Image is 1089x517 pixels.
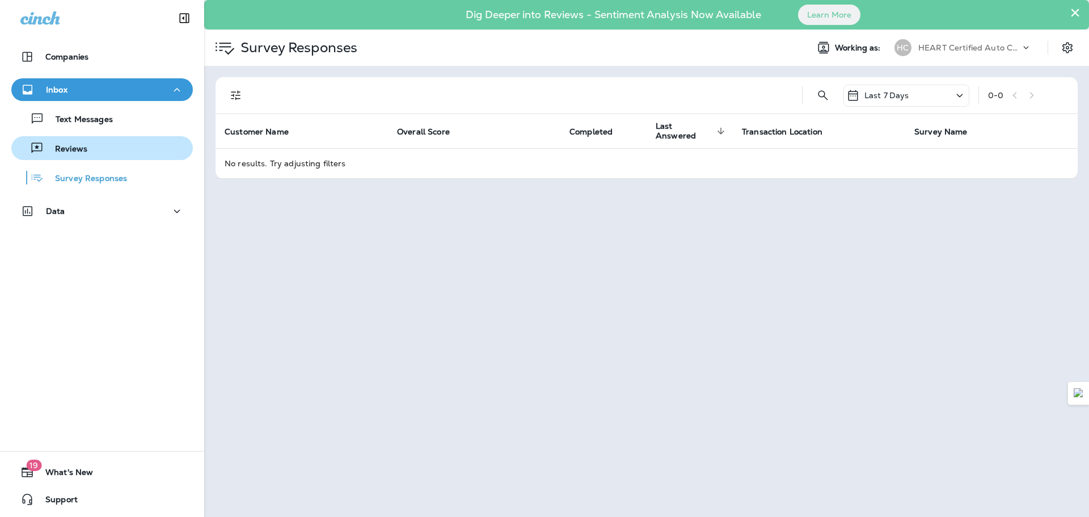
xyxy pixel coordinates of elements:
button: Learn More [798,5,860,25]
button: Filters [225,84,247,107]
button: Survey Responses [11,166,193,190]
span: Overall Score [397,127,450,137]
button: Settings [1057,37,1078,58]
p: HEART Certified Auto Care [918,43,1020,52]
p: Last 7 Days [864,91,909,100]
div: HC [894,39,911,56]
span: Survey Name [914,127,982,137]
p: Reviews [44,144,87,155]
p: Data [46,207,65,216]
button: Close [1070,3,1080,22]
button: 19What's New [11,461,193,484]
button: Collapse Sidebar [168,7,200,30]
button: Companies [11,45,193,68]
p: Text Messages [44,115,113,125]
span: Customer Name [225,127,289,137]
span: Overall Score [397,127,465,137]
p: Inbox [46,85,67,94]
p: Survey Responses [44,174,127,184]
span: Support [34,495,78,508]
span: 19 [26,460,41,471]
div: 0 - 0 [988,91,1003,100]
img: Detect Auto [1074,388,1084,398]
p: Survey Responses [236,39,357,56]
p: Dig Deeper into Reviews - Sentiment Analysis Now Available [433,13,794,16]
button: Search Survey Responses [812,84,834,107]
span: Transaction Location [742,127,822,137]
span: Last Answered [656,121,714,141]
button: Text Messages [11,107,193,131]
span: Transaction Location [742,127,837,137]
span: Completed [569,127,613,137]
span: Customer Name [225,127,303,137]
button: Data [11,200,193,222]
span: Survey Name [914,127,968,137]
button: Support [11,488,193,511]
span: What's New [34,468,93,481]
td: No results. Try adjusting filters [216,148,1078,178]
span: Completed [569,127,627,137]
span: Last Answered [656,121,728,141]
button: Reviews [11,136,193,160]
span: Working as: [835,43,883,53]
button: Inbox [11,78,193,101]
p: Companies [45,52,88,61]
